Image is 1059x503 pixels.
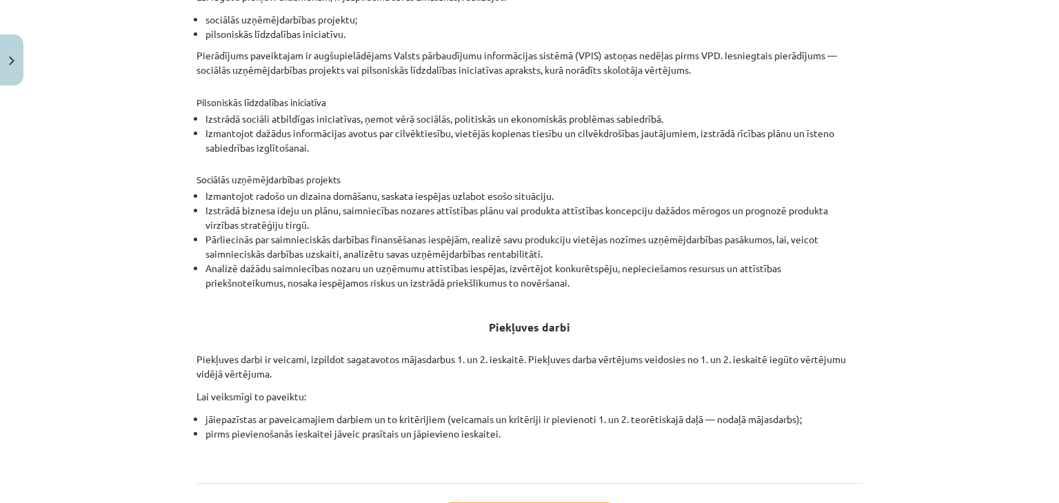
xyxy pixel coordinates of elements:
[205,412,863,427] li: jāiepazīstas ar paveicamajiem darbiem un to kritērijiem (veicamais un kritēriji ir pievienoti 1. ...
[196,352,863,381] p: Piekļuves darbi ir veicami, izpildot sagatavotos mājasdarbus 1. un 2. ieskaitē. Piekļuves darba v...
[205,232,863,261] li: Pārliecinās par saimnieciskās darbības finansēšanas iespējām, realizē savu produkciju vietējas no...
[196,48,863,77] p: Pierādījums paveiktajam ir augšupielādējams Valsts pārbaudījumu informācijas sistēmā (VPIS) astoņ...
[205,27,863,41] li: pilsoniskās līdzdalības iniciatīvu.
[196,85,863,107] h4: Pilsoniskās līdzdalības iniciatīva
[489,320,570,334] strong: Piekļuves darbi
[9,57,14,65] img: icon-close-lesson-0947bae3869378f0d4975bcd49f059093ad1ed9edebbc8119c70593378902aed.svg
[205,261,863,290] li: Analizē dažādu saimniecības nozaru un uzņēmumu attīstības iespējas, izvērtējot konkurētspēju, nep...
[205,427,863,441] li: pirms pievienošanās ieskaitei jāveic prasītais un jāpievieno ieskaitei.
[205,203,863,232] li: Izstrādā biznesa ideju un plānu, saimniecības nozares attīstības plānu vai produkta attīstības ko...
[205,189,863,203] li: Izmantojot radošo un dizaina domāšanu, saskata iespējas uzlabot esošo situāciju.
[205,112,863,126] li: Izstrādā sociāli atbildīgas iniciatīvas, ņemot vērā sociālās, politiskās un ekonomiskās problēmas...
[196,389,863,404] p: Lai veiksmīgi to paveiktu:
[205,126,863,155] li: Izmantojot dažādus informācijas avotus par cilvēktiesību, vietējās kopienas tiesību un cilvēkdroš...
[196,162,863,184] h4: Sociālās uzņēmējdarbības projekts
[205,12,863,27] li: sociālās uzņēmējdarbības projektu;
